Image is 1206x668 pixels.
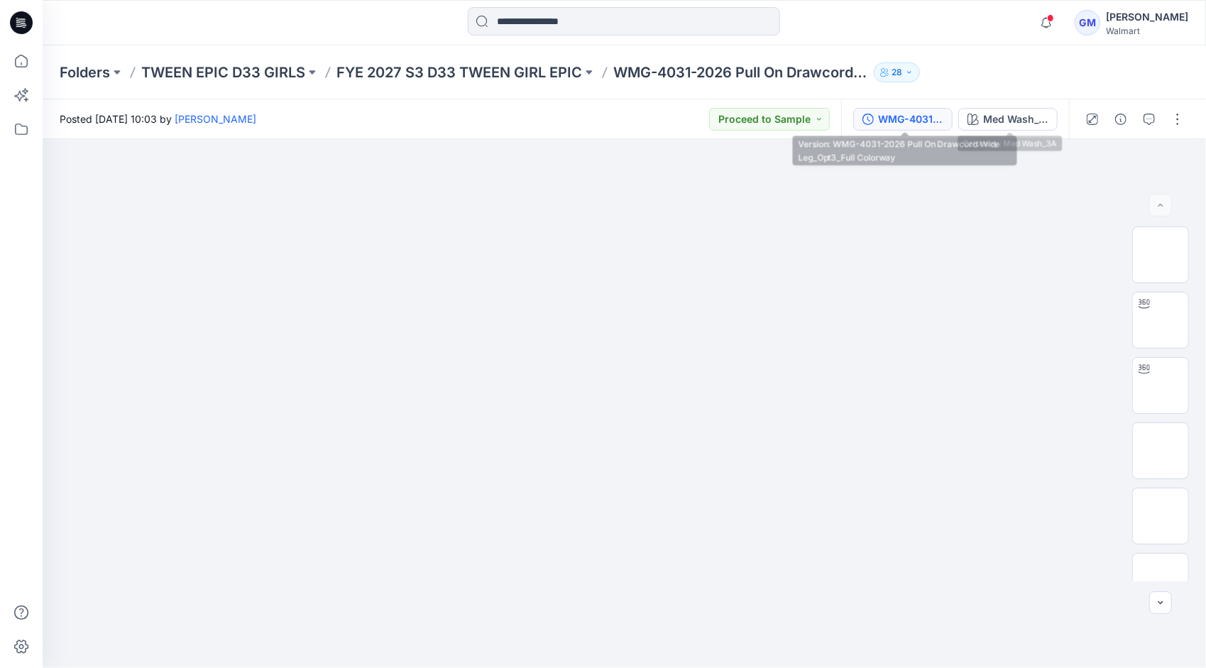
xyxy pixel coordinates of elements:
[892,65,902,80] p: 28
[983,111,1048,127] div: Med Wash_3A
[613,62,868,82] p: WMG-4031-2026 Pull On Drawcord Wide Leg_Opt3
[853,108,953,131] button: WMG-4031-2026 Pull On Drawcord Wide Leg_Opt3_Full Colorway
[874,62,920,82] button: 28
[1106,9,1188,26] div: [PERSON_NAME]
[60,111,256,126] span: Posted [DATE] 10:03 by
[336,62,582,82] a: FYE 2027 S3 D33 TWEEN GIRL EPIC
[1109,108,1132,131] button: Details
[60,62,110,82] a: Folders
[1106,26,1188,36] div: Walmart
[958,108,1058,131] button: Med Wash_3A
[1075,10,1100,35] div: GM
[175,113,256,125] a: [PERSON_NAME]
[141,62,305,82] a: TWEEN EPIC D33 GIRLS
[878,111,943,127] div: WMG-4031-2026 Pull On Drawcord Wide Leg_Opt3_Full Colorway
